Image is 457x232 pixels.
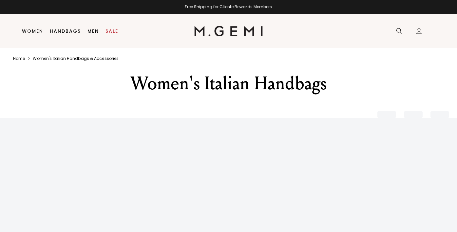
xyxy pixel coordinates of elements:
div: Women's Italian Handbags [107,72,350,95]
a: Sale [105,28,118,34]
a: Handbags [50,28,81,34]
a: Women [22,28,43,34]
a: Women's italian handbags & accessories [33,56,119,61]
a: Men [87,28,99,34]
img: M.Gemi [194,26,263,36]
a: Home [13,56,25,61]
